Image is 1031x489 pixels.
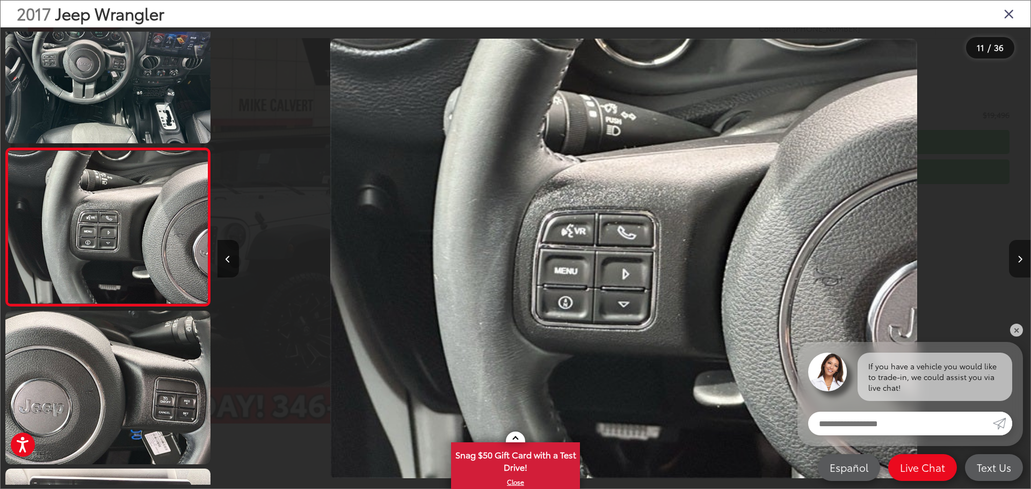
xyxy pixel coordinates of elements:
[17,2,51,25] span: 2017
[994,41,1004,53] span: 36
[330,39,917,479] img: 2017 Jeep Wrangler Unlimited Sport
[818,454,880,481] a: Español
[986,44,992,52] span: /
[808,412,993,435] input: Enter your message
[965,454,1023,481] a: Text Us
[217,240,239,278] button: Previous image
[858,353,1012,401] div: If you have a vehicle you would like to trade-in, we could assist you via live chat!
[888,454,957,481] a: Live Chat
[55,2,164,25] span: Jeep Wrangler
[6,151,209,303] img: 2017 Jeep Wrangler Unlimited Sport
[1004,6,1014,20] i: Close gallery
[217,39,1030,479] div: 2017 Jeep Wrangler Unlimited Sport 10
[452,443,579,476] span: Snag $50 Gift Card with a Test Drive!
[824,461,874,474] span: Español
[1009,240,1030,278] button: Next image
[808,353,847,391] img: Agent profile photo
[895,461,950,474] span: Live Chat
[971,461,1017,474] span: Text Us
[993,412,1012,435] a: Submit
[3,309,212,466] img: 2017 Jeep Wrangler Unlimited Sport
[977,41,984,53] span: 11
